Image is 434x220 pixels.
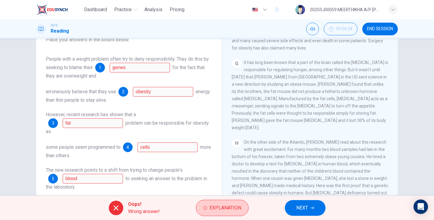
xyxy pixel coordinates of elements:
[167,4,187,15] button: Pricing
[128,201,160,208] span: Oops!
[142,4,165,15] button: Analysis
[209,204,241,212] span: Explanation
[99,65,101,70] span: 1
[296,204,308,212] span: NEXT
[46,120,209,134] span: problem can be responsible for obesity as
[196,200,249,216] button: Explanation
[336,27,352,31] span: 00:04:28
[52,177,54,181] span: 5
[46,112,136,117] span: However, recent research has shown that a
[127,145,129,149] span: 4
[128,208,160,215] span: Wrong answer!
[324,23,357,35] div: Hide
[137,142,198,152] input: eat
[46,56,209,70] span: People with a weight problem often try to deny responsibility. They do this by seeking to blame t...
[170,6,184,13] span: Pricing
[63,118,123,128] input: genetic
[82,4,109,15] button: Dashboard
[232,140,388,210] span: On the other side of the Atlantic, [PERSON_NAME] read about this research with great excitement. ...
[295,5,305,14] img: Profile picture
[285,200,325,216] button: NEXT
[46,144,121,150] span: some people seem programmed to
[84,6,107,13] span: Dashboard
[46,89,116,94] span: erroneously believe that they use
[414,199,428,214] div: Open Intercom Messenger
[232,59,241,69] div: G
[306,23,319,35] div: Mute
[36,4,68,16] img: EduSynch logo
[133,87,193,97] input: less
[232,139,241,148] div: H
[46,167,183,173] span: The new research points to a shift from trying to change people's
[310,6,381,13] div: 2025SJ00059 MEERTHIKHA A/P [PERSON_NAME]
[52,121,54,125] span: 3
[36,4,82,16] a: EduSynch logo
[232,60,388,130] span: It has long been known that a part of the brain called the [MEDICAL_DATA] is responsible for regu...
[114,6,132,13] span: Practice
[362,23,398,35] button: END SESSION
[51,23,58,27] span: IELTS
[51,27,69,35] h1: Reading
[251,8,259,12] img: en
[63,174,123,183] input: behaviour; behavior
[367,27,393,31] span: END SESSION
[112,4,140,15] button: Practice
[144,6,162,13] span: Analysis
[122,90,124,94] span: 2
[324,23,357,35] button: 00:04:28
[110,63,170,72] input: metabolism
[46,176,207,190] span: to seeking an answer to the problem in the laboratory.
